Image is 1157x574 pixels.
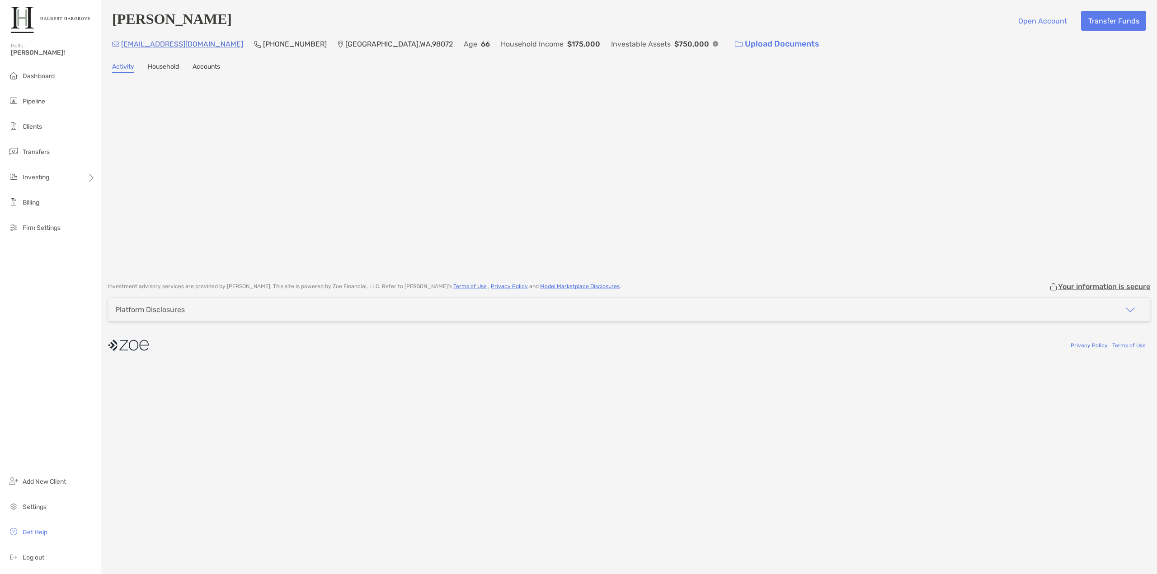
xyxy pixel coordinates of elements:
img: Info Icon [713,41,718,47]
span: Firm Settings [23,224,61,232]
a: Upload Documents [729,34,825,54]
span: Log out [23,554,44,561]
a: Terms of Use [453,283,487,289]
img: Location Icon [338,41,343,48]
p: Investment advisory services are provided by [PERSON_NAME] . This site is powered by Zoe Financia... [108,283,621,290]
p: 66 [481,38,490,50]
a: Privacy Policy [491,283,528,289]
img: Zoe Logo [11,4,90,36]
img: transfers icon [8,146,19,157]
span: Investing [23,173,49,181]
img: settings icon [8,501,19,512]
p: [PHONE_NUMBER] [263,38,327,50]
span: Billing [23,199,39,206]
img: billing icon [8,196,19,207]
a: Model Marketplace Disclosures [540,283,620,289]
img: dashboard icon [8,70,19,81]
img: logout icon [8,551,19,562]
img: Email Icon [112,42,119,47]
p: $750,000 [674,38,709,50]
button: Open Account [1011,11,1074,31]
h4: [PERSON_NAME] [112,11,232,31]
img: add_new_client icon [8,476,19,486]
img: company logo [108,335,149,355]
p: Your information is secure [1058,282,1150,291]
span: Add New Client [23,478,66,485]
p: $175,000 [567,38,600,50]
p: Household Income [501,38,564,50]
span: Get Help [23,528,47,536]
span: Pipeline [23,98,45,105]
div: Platform Disclosures [115,305,185,314]
a: Activity [112,63,134,73]
img: clients icon [8,121,19,131]
button: Transfer Funds [1081,11,1146,31]
a: Terms of Use [1112,342,1146,349]
span: Transfers [23,148,50,156]
img: investing icon [8,171,19,182]
img: Phone Icon [254,41,261,48]
span: Dashboard [23,72,55,80]
p: [GEOGRAPHIC_DATA] , WA , 98072 [345,38,453,50]
a: Accounts [193,63,220,73]
p: [EMAIL_ADDRESS][DOMAIN_NAME] [121,38,243,50]
span: [PERSON_NAME]! [11,49,95,56]
img: icon arrow [1125,304,1136,315]
span: Settings [23,503,47,511]
img: get-help icon [8,526,19,537]
img: firm-settings icon [8,222,19,233]
a: Privacy Policy [1071,342,1108,349]
img: pipeline icon [8,95,19,106]
p: Age [464,38,477,50]
p: Investable Assets [611,38,671,50]
span: Clients [23,123,42,131]
a: Household [148,63,179,73]
img: button icon [735,41,743,47]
